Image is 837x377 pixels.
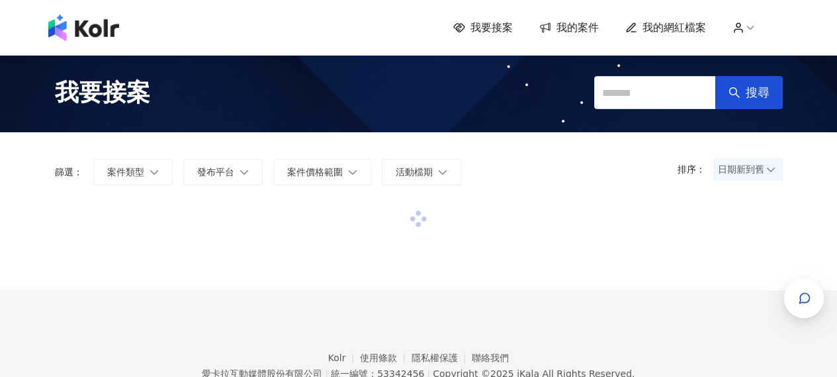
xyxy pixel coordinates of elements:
p: 排序： [678,164,713,175]
span: 活動檔期 [396,167,433,177]
p: 篩選： [55,167,83,177]
a: 隱私權保護 [412,353,472,363]
button: 活動檔期 [382,159,461,185]
span: 案件類型 [107,167,144,177]
span: search [728,87,740,99]
img: logo [48,15,119,41]
span: 發布平台 [197,167,234,177]
span: 案件價格範圍 [287,167,343,177]
button: 發布平台 [183,159,263,185]
span: 搜尋 [746,85,770,100]
a: 使用條款 [360,353,412,363]
span: 我要接案 [55,76,150,109]
a: Kolr [328,353,360,363]
a: 我的案件 [539,21,599,35]
span: 我的網紅檔案 [642,21,706,35]
button: 案件類型 [93,159,173,185]
span: 我要接案 [470,21,513,35]
span: 日期新到舊 [718,159,778,179]
a: 我要接案 [453,21,513,35]
span: 我的案件 [556,21,599,35]
a: 聯絡我們 [472,353,509,363]
button: 案件價格範圍 [273,159,371,185]
button: 搜尋 [715,76,783,109]
a: 我的網紅檔案 [625,21,706,35]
